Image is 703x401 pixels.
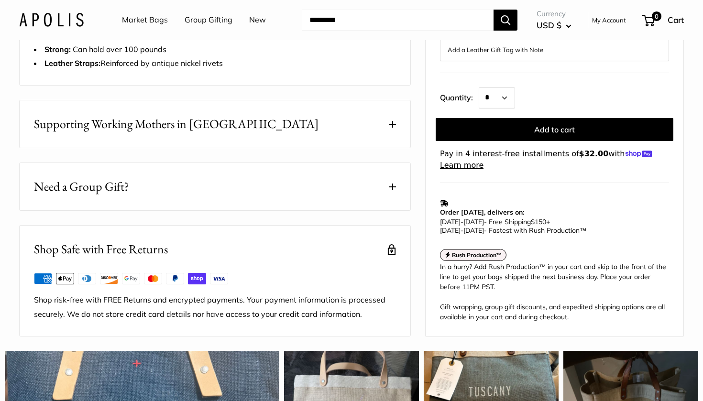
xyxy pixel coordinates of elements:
h2: Shop Safe with Free Returns [34,240,168,259]
a: Market Bags [122,13,168,27]
iframe: Sign Up via Text for Offers [8,365,102,393]
a: 0 Cart [643,12,684,28]
span: - [461,226,463,234]
p: - Free Shipping + [440,217,664,234]
span: 0 [652,11,661,21]
span: $150 [531,217,546,226]
a: New [249,13,266,27]
span: [DATE] [463,226,484,234]
span: [DATE] [463,217,484,226]
span: Currency [537,7,571,21]
strong: Order [DATE], delivers on: [440,207,524,216]
span: - [461,217,463,226]
label: Quantity: [440,84,479,108]
a: My Account [592,14,626,26]
div: Choose Your Add-ons [440,24,669,61]
div: In a hurry? Add Rush Production™ in your cart and skip to the front of the line to get your bags ... [440,261,669,322]
strong: Strong: [44,44,71,54]
button: Need a Group Gift? [20,163,410,210]
li: Reinforced by antique nickel rivets [34,56,396,71]
button: USD $ [537,18,571,33]
a: Group Gifting [185,13,232,27]
span: - Fastest with Rush Production™ [440,226,586,234]
span: [DATE] [440,226,461,234]
span: [DATE] [440,217,461,226]
strong: Rush Production™ [452,251,502,258]
button: Add a Leather Gift Tag with Note [448,44,661,55]
p: Shop risk-free with FREE Returns and encrypted payments. Your payment information is processed se... [34,293,396,322]
img: Apolis [19,13,84,27]
button: Supporting Working Mothers in [GEOGRAPHIC_DATA] [20,100,410,148]
button: Add to cart [436,118,673,141]
strong: Leather Straps: [44,58,100,68]
input: Search... [302,10,494,31]
span: Cart [668,15,684,25]
span: Can hold over 100 pounds [73,44,166,54]
span: USD $ [537,20,561,30]
span: Supporting Working Mothers in [GEOGRAPHIC_DATA] [34,115,319,133]
button: Search [494,10,517,31]
span: Need a Group Gift? [34,177,129,196]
